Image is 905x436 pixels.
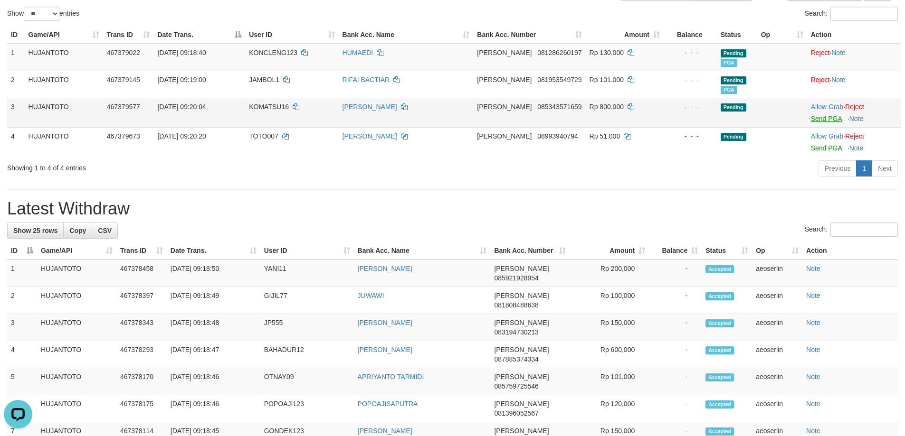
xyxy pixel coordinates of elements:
span: [PERSON_NAME] [477,132,532,140]
span: KOMATSU16 [249,103,289,111]
span: [PERSON_NAME] [494,373,549,380]
a: HUMAEDI [343,49,373,56]
td: HUJANTOTO [37,368,116,395]
td: 5 [7,368,37,395]
th: Action [807,26,901,44]
a: Note [806,346,820,353]
span: Copy 081953549729 to clipboard [537,76,581,83]
td: POPOAJI123 [260,395,354,422]
span: Pending [721,133,746,141]
div: Showing 1 to 4 of 4 entries [7,159,370,173]
td: Rp 200,000 [570,260,649,287]
span: Copy 083194730213 to clipboard [494,328,538,336]
td: 467378343 [116,314,167,341]
td: 2 [7,287,37,314]
td: · [807,98,901,127]
td: 467378170 [116,368,167,395]
label: Search: [805,223,898,237]
span: Accepted [705,373,734,381]
a: Show 25 rows [7,223,64,239]
td: HUJANTOTO [25,44,103,71]
td: Rp 100,000 [570,287,649,314]
a: Note [806,265,820,272]
a: Note [806,427,820,435]
span: 467379673 [107,132,140,140]
td: [DATE] 09:18:49 [167,287,260,314]
span: Rp 101.000 [590,76,624,83]
span: Accepted [705,292,734,300]
span: Rp 51.000 [590,132,620,140]
td: HUJANTOTO [25,98,103,127]
a: Send PGA [811,115,842,122]
span: 467379577 [107,103,140,111]
input: Search: [830,7,898,21]
td: OTNAY09 [260,368,354,395]
span: Copy 08993940794 to clipboard [537,132,578,140]
a: Reject [811,49,830,56]
span: JAMBOL1 [249,76,279,83]
th: User ID: activate to sort column ascending [260,242,354,260]
td: [DATE] 09:18:48 [167,314,260,341]
th: User ID: activate to sort column ascending [245,26,338,44]
td: 467378397 [116,287,167,314]
span: Accepted [705,346,734,354]
a: [PERSON_NAME] [358,265,412,272]
a: Note [806,373,820,380]
th: Action [802,242,898,260]
th: ID [7,26,25,44]
a: Note [831,76,846,83]
td: HUJANTOTO [37,341,116,368]
td: [DATE] 09:18:46 [167,368,260,395]
td: Rp 101,000 [570,368,649,395]
a: Note [849,115,864,122]
span: [PERSON_NAME] [494,292,549,299]
th: Amount: activate to sort column ascending [586,26,664,44]
td: - [649,395,702,422]
td: · [807,71,901,98]
span: [PERSON_NAME] [477,103,532,111]
span: [PERSON_NAME] [494,319,549,326]
div: - - - [667,48,713,57]
h1: Latest Withdraw [7,199,898,218]
td: HUJANTOTO [25,71,103,98]
th: Balance: activate to sort column ascending [649,242,702,260]
span: Rp 800.000 [590,103,624,111]
td: Rp 150,000 [570,314,649,341]
a: Reject [811,76,830,83]
th: Op: activate to sort column ascending [752,242,802,260]
td: aeoserlin [752,260,802,287]
a: Note [806,319,820,326]
span: 467379145 [107,76,140,83]
td: [DATE] 09:18:47 [167,341,260,368]
span: Marked by aeoserlin [721,86,737,94]
a: Note [849,144,864,152]
a: Reject [845,103,864,111]
a: [PERSON_NAME] [358,319,412,326]
span: Pending [721,76,746,84]
td: HUJANTOTO [37,314,116,341]
td: - [649,314,702,341]
td: 467378175 [116,395,167,422]
a: Next [872,160,898,176]
span: [DATE] 09:20:20 [157,132,206,140]
th: Balance [664,26,717,44]
span: Pending [721,49,746,57]
td: HUJANTOTO [37,260,116,287]
th: Amount: activate to sort column ascending [570,242,649,260]
span: 467379022 [107,49,140,56]
td: 467378293 [116,341,167,368]
a: Note [806,400,820,408]
span: [PERSON_NAME] [494,265,549,272]
td: 4 [7,341,37,368]
span: Copy 081286260197 to clipboard [537,49,581,56]
td: aeoserlin [752,341,802,368]
td: YANI11 [260,260,354,287]
a: APRIYANTO TARMIDI [358,373,424,380]
td: aeoserlin [752,368,802,395]
span: Copy 085759725546 to clipboard [494,382,538,390]
a: 1 [856,160,872,176]
span: Copy 085921928954 to clipboard [494,274,538,282]
a: RIFAI BACTIAR [343,76,390,83]
th: Bank Acc. Name: activate to sort column ascending [354,242,491,260]
td: [DATE] 09:18:50 [167,260,260,287]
